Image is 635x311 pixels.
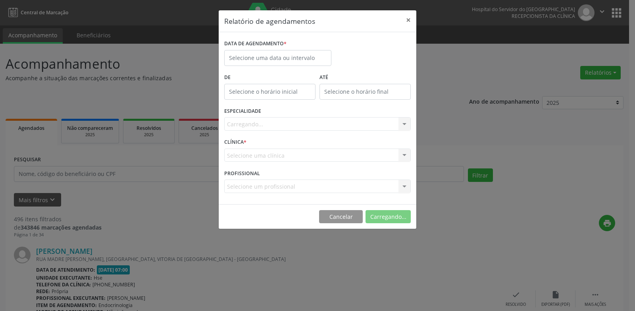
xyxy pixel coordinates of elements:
[224,71,316,84] label: De
[224,105,261,118] label: ESPECIALIDADE
[319,71,411,84] label: ATÉ
[224,16,315,26] h5: Relatório de agendamentos
[224,136,246,149] label: CLÍNICA
[400,10,416,30] button: Close
[224,38,287,50] label: DATA DE AGENDAMENTO
[366,210,411,224] button: Carregando...
[224,50,331,66] input: Selecione uma data ou intervalo
[224,167,260,180] label: PROFISSIONAL
[319,84,411,100] input: Selecione o horário final
[319,210,363,224] button: Cancelar
[224,84,316,100] input: Selecione o horário inicial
